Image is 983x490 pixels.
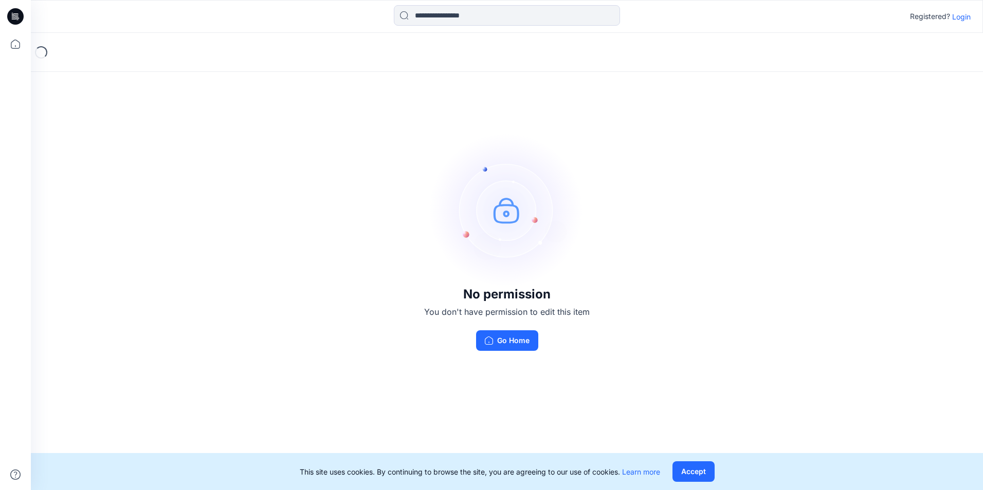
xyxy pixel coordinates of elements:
a: Learn more [622,467,660,476]
p: This site uses cookies. By continuing to browse the site, you are agreeing to our use of cookies. [300,466,660,477]
button: Go Home [476,330,538,351]
img: no-perm.svg [430,133,584,287]
h3: No permission [424,287,590,301]
p: You don't have permission to edit this item [424,306,590,318]
button: Accept [672,461,715,482]
p: Login [952,11,971,22]
p: Registered? [910,10,950,23]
